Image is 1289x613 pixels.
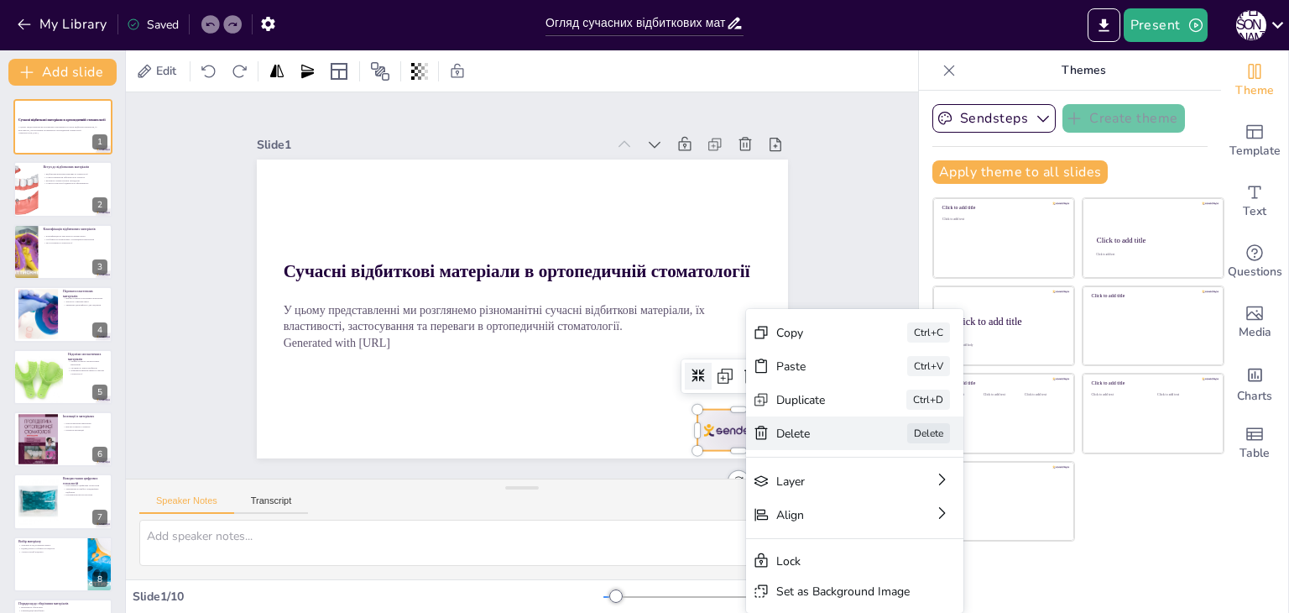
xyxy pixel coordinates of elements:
[92,322,107,338] div: 4
[953,315,1061,327] div: Click to add title
[63,494,107,497] p: Покращення якості протезів
[850,590,908,604] span: Single View
[63,428,107,432] p: Розвиток інновацій
[18,118,106,122] strong: Сучасні відбиткові матеріали в ортопедичній стоматології
[1025,393,1062,397] div: Click to add text
[13,224,112,280] div: 3
[68,352,107,361] p: Недоліки нееластичних матеріалів
[942,393,980,397] div: Click to add text
[13,11,114,38] button: My Library
[13,474,112,529] div: 7
[942,217,1062,222] div: Click to add text
[43,234,107,238] p: Класифікація на еластичні та нееластичні
[1228,263,1282,281] span: Questions
[139,495,234,514] button: Speaker Notes
[43,238,107,241] p: Особливості силіконових і алгінаційних матеріалів
[18,543,83,547] p: Залежність від клінічних вимог
[43,172,107,176] p: Відбиткові матеріали важливі в стоматології
[1062,104,1185,133] button: Create theme
[133,589,603,605] div: Slide 1 / 10
[43,176,107,179] p: Сучасні матеріали забезпечують точність
[43,241,107,244] p: Застосування в стоматології
[63,297,107,301] p: Висока точність еластичних матеріалів
[545,11,726,35] input: Insert title
[942,205,1062,211] div: Click to add title
[68,366,107,369] p: Складність зняття відбитків
[942,380,1062,386] div: Click to add title
[1088,8,1120,42] button: Export to PowerPoint
[278,309,755,375] p: Generated with [URL]
[1237,387,1272,406] span: Charts
[953,343,1059,346] div: Click to add body
[153,63,180,79] span: Edit
[1124,8,1208,42] button: Present
[1092,393,1145,397] div: Click to add text
[1239,323,1271,342] span: Media
[18,132,107,135] p: Generated with [URL]
[963,50,1204,91] p: Themes
[43,181,107,185] p: Сучасні технології підвищують ефективність
[1221,353,1288,413] div: Add charts and graphs
[370,61,390,81] span: Position
[18,601,107,606] p: Поради щодо зберігання матеріалів
[272,109,622,161] div: Slide 1
[63,301,107,304] p: Легкість у використанні
[63,414,107,419] p: Інновації в матеріалах
[63,422,107,426] p: Нові композитні матеріали
[13,411,112,467] div: 6
[18,126,107,132] p: У цьому представленні ми розглянемо різноманітні сучасні відбиткові матеріали, їх властивості, за...
[13,99,112,155] div: 1
[1096,253,1208,256] div: Click to add text
[18,550,83,553] p: Аналіз потреб пацієнта
[63,289,107,298] p: Переваги еластичних матеріалів
[1221,171,1288,232] div: Add text boxes
[63,485,107,488] p: Популярність цифрових технологій
[1221,292,1288,353] div: Add images, graphics, shapes or video
[127,17,179,33] div: Saved
[1235,81,1274,100] span: Theme
[63,488,107,494] p: Зменшення потреби в традиційних відбитках
[1221,232,1288,292] div: Get real-time input from your audience
[326,58,352,85] div: Layout
[279,276,759,359] p: У цьому представленні ми розглянемо різноманітні сучасні відбиткові матеріали, їх властивості, за...
[932,104,1056,133] button: Sendsteps
[92,447,107,462] div: 6
[43,165,107,170] p: Вступ до відбиткових матеріалів
[1157,393,1210,397] div: Click to add text
[885,456,969,480] div: Copy
[43,178,107,181] p: Вплив на стоматологічні процедури
[13,349,112,405] div: 5
[13,161,112,217] div: 2
[13,537,112,592] div: 8
[1221,50,1288,111] div: Change the overall theme
[63,425,107,428] p: Висока точність і легкість
[1243,202,1266,221] span: Text
[1236,10,1266,40] div: С [PERSON_NAME]
[234,495,309,514] button: Transcript
[68,369,107,375] p: Обмежене використання в сучасній стоматології
[1092,380,1212,386] div: Click to add title
[18,547,83,550] p: Індивідуальні особливості пацієнта
[92,259,107,275] div: 3
[18,539,83,544] p: Вибір матеріалу
[92,510,107,525] div: 7
[18,606,107,610] p: Важливість зберігання
[68,359,107,365] p: Менша точність нееластичних матеріалів
[1221,413,1288,474] div: Add a table
[92,134,107,149] div: 1
[1239,444,1270,463] span: Table
[932,160,1108,184] button: Apply theme to all slides
[1229,142,1281,160] span: Template
[43,227,107,232] p: Класифікація відбиткових матеріалів
[8,59,117,86] button: Add slide
[18,609,107,612] p: Рекомендації виробника
[1221,111,1288,171] div: Add ready made slides
[1236,8,1266,42] button: С [PERSON_NAME]
[63,303,107,306] p: Зниження дискомфорту для пацієнтів
[63,477,107,486] p: Використання цифрових технологій
[92,572,107,587] div: 8
[13,286,112,342] div: 4
[1097,236,1208,244] div: Click to add title
[92,385,107,400] div: 5
[984,393,1021,397] div: Click to add text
